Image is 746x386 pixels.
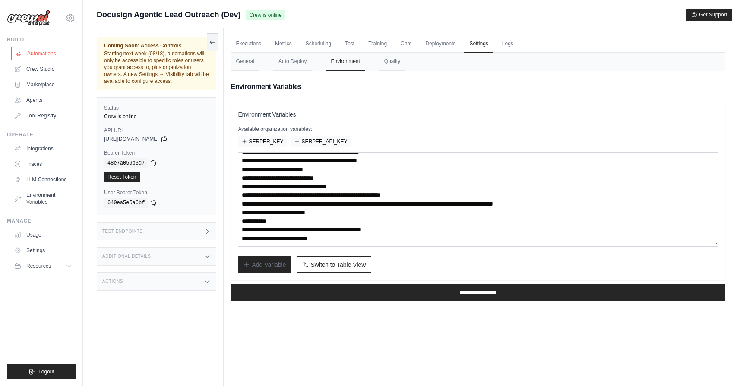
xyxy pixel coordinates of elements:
h2: Environment Variables [231,82,725,92]
button: Resources [10,259,76,273]
span: Switch to Table View [311,260,366,269]
label: User Bearer Token [104,189,209,196]
button: Logout [7,364,76,379]
a: Settings [10,244,76,257]
a: Integrations [10,142,76,155]
a: Training [363,35,392,53]
a: Usage [10,228,76,242]
a: Marketplace [10,78,76,92]
div: Build [7,36,76,43]
code: 48e7a059b3d7 [104,158,148,168]
label: Status [104,104,209,111]
button: Auto Deploy [273,53,312,71]
code: 640ea5e5a6bf [104,198,148,208]
button: Add Variable [238,256,291,273]
button: Quality [379,53,405,71]
a: Deployments [420,35,461,53]
button: General [231,53,259,71]
button: Switch to Table View [297,256,372,273]
button: Environment [326,53,365,71]
nav: Tabs [231,53,725,71]
a: Crew Studio [10,62,76,76]
span: Crew is online [246,10,285,20]
a: Tool Registry [10,109,76,123]
a: Traces [10,157,76,171]
h3: Actions [102,279,123,284]
a: Agents [10,93,76,107]
span: Docusign Agentic Lead Outreach (Dev) [97,9,240,21]
img: Logo [7,10,50,26]
a: Executions [231,35,266,53]
div: Crew is online [104,113,209,120]
label: Bearer Token [104,149,209,156]
span: [URL][DOMAIN_NAME] [104,136,159,142]
iframe: Chat Widget [703,345,746,386]
button: SERPER_KEY [238,136,287,147]
h3: Test Endpoints [102,229,143,234]
a: Settings [464,35,493,53]
a: LLM Connections [10,173,76,187]
h3: Environment Variables [238,110,718,119]
a: Chat [395,35,417,53]
a: Metrics [270,35,297,53]
a: Logs [497,35,518,53]
span: Starting next week (08/18), automations will only be accessible to specific roles or users you gr... [104,51,209,84]
button: SERPER_API_KEY [291,136,351,147]
span: Coming Soon: Access Controls [104,42,209,49]
h3: Additional Details [102,254,151,259]
p: Available organization variables: [238,126,718,133]
a: Reset Token [104,172,140,182]
label: API URL [104,127,209,134]
span: Logout [38,368,54,375]
a: Environment Variables [10,188,76,209]
a: Automations [11,47,76,60]
div: Manage [7,218,76,225]
a: Scheduling [300,35,336,53]
a: Test [340,35,360,53]
span: Resources [26,263,51,269]
button: Get Support [686,9,732,21]
div: Operate [7,131,76,138]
